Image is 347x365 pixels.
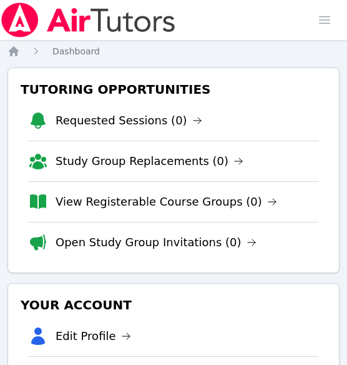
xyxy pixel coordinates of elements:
[56,112,202,129] a: Requested Sessions (0)
[52,46,100,56] span: Dashboard
[56,193,277,211] a: View Registerable Course Groups (0)
[18,78,329,101] h3: Tutoring Opportunities
[56,152,243,170] a: Study Group Replacements (0)
[18,294,329,316] h3: Your Account
[56,234,257,251] a: Open Study Group Invitations (0)
[56,327,131,345] a: Edit Profile
[7,45,340,57] nav: Breadcrumb
[52,45,100,57] a: Dashboard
